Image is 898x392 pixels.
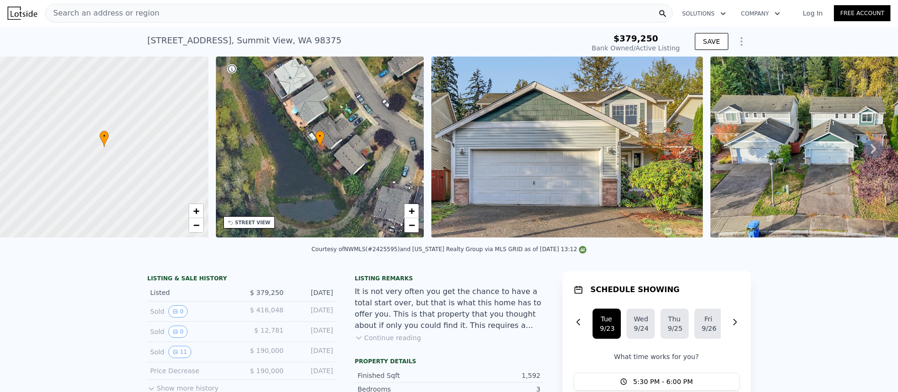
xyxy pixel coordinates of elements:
[235,219,271,226] div: STREET VIEW
[291,326,333,338] div: [DATE]
[250,347,283,354] span: $ 190,000
[733,5,788,22] button: Company
[634,324,647,333] div: 9/24
[702,324,715,333] div: 9/26
[626,309,655,339] button: Wed9/24
[592,44,635,52] span: Bank Owned /
[732,32,751,51] button: Show Options
[355,275,544,282] div: Listing remarks
[99,132,109,140] span: •
[702,314,715,324] div: Fri
[791,8,834,18] a: Log In
[291,288,333,297] div: [DATE]
[150,346,234,358] div: Sold
[193,219,199,231] span: −
[668,314,681,324] div: Thu
[694,309,723,339] button: Fri9/26
[449,371,541,380] div: 1,592
[150,305,234,318] div: Sold
[189,204,203,218] a: Zoom in
[250,306,283,314] span: $ 416,048
[291,346,333,358] div: [DATE]
[404,218,419,232] a: Zoom out
[409,219,415,231] span: −
[834,5,890,21] a: Free Account
[99,131,109,147] div: •
[355,286,544,331] div: It is not very often you get the chance to have a total start over, but that is what this home ha...
[574,352,740,361] p: What time works for you?
[633,377,693,386] span: 5:30 PM - 6:00 PM
[250,289,283,296] span: $ 379,250
[148,275,336,284] div: LISTING & SALE HISTORY
[168,346,191,358] button: View historical data
[600,314,613,324] div: Tue
[593,309,621,339] button: Tue9/23
[600,324,613,333] div: 9/23
[168,305,188,318] button: View historical data
[409,205,415,217] span: +
[613,33,658,43] span: $379,250
[431,57,703,237] img: Sale: 169748256 Parcel: 100770722
[315,132,325,140] span: •
[668,324,681,333] div: 9/25
[189,218,203,232] a: Zoom out
[46,8,159,19] span: Search an address or region
[8,7,37,20] img: Lotside
[148,34,342,47] div: [STREET_ADDRESS] , Summit View , WA 98375
[150,326,234,338] div: Sold
[358,371,449,380] div: Finished Sqft
[150,288,234,297] div: Listed
[591,284,680,295] h1: SCHEDULE SHOWING
[355,333,421,343] button: Continue reading
[695,33,728,50] button: SAVE
[635,44,680,52] span: Active Listing
[660,309,689,339] button: Thu9/25
[254,327,283,334] span: $ 12,781
[579,246,586,253] img: NWMLS Logo
[193,205,199,217] span: +
[675,5,733,22] button: Solutions
[291,366,333,376] div: [DATE]
[312,246,587,253] div: Courtesy of NWMLS (#2425595) and [US_STATE] Realty Group via MLS GRID as of [DATE] 13:12
[291,305,333,318] div: [DATE]
[634,314,647,324] div: Wed
[315,131,325,147] div: •
[574,373,740,391] button: 5:30 PM - 6:00 PM
[168,326,188,338] button: View historical data
[250,367,283,375] span: $ 190,000
[150,366,234,376] div: Price Decrease
[404,204,419,218] a: Zoom in
[355,358,544,365] div: Property details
